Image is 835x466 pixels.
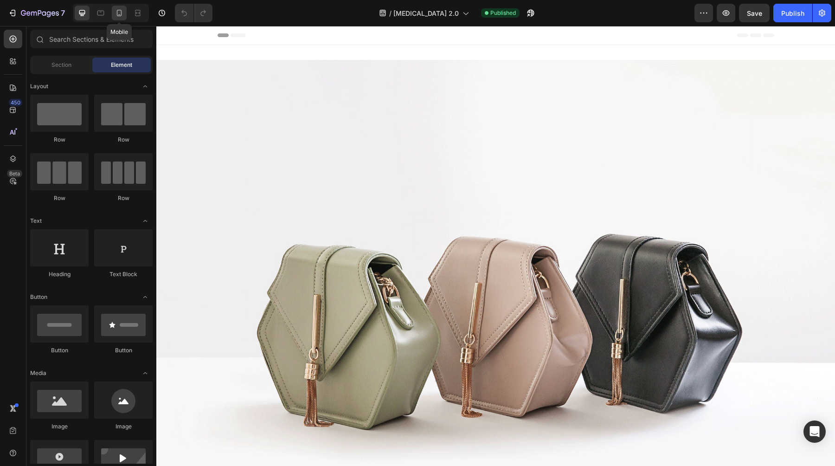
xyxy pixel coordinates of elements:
[156,26,835,466] iframe: Design area
[94,136,153,144] div: Row
[389,8,392,18] span: /
[30,293,47,301] span: Button
[30,369,46,377] span: Media
[94,346,153,355] div: Button
[30,217,42,225] span: Text
[111,61,132,69] span: Element
[30,270,89,278] div: Heading
[30,346,89,355] div: Button
[94,270,153,278] div: Text Block
[747,9,762,17] span: Save
[94,422,153,431] div: Image
[9,99,22,106] div: 450
[175,4,212,22] div: Undo/Redo
[781,8,804,18] div: Publish
[138,290,153,304] span: Toggle open
[51,61,71,69] span: Section
[30,136,89,144] div: Row
[4,4,69,22] button: 7
[490,9,516,17] span: Published
[138,214,153,228] span: Toggle open
[30,194,89,202] div: Row
[30,30,153,48] input: Search Sections & Elements
[739,4,770,22] button: Save
[393,8,459,18] span: [MEDICAL_DATA] 2.0
[803,421,826,443] div: Open Intercom Messenger
[94,194,153,202] div: Row
[138,79,153,94] span: Toggle open
[30,422,89,431] div: Image
[138,366,153,381] span: Toggle open
[30,82,48,91] span: Layout
[7,170,22,177] div: Beta
[61,7,65,19] p: 7
[773,4,812,22] button: Publish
